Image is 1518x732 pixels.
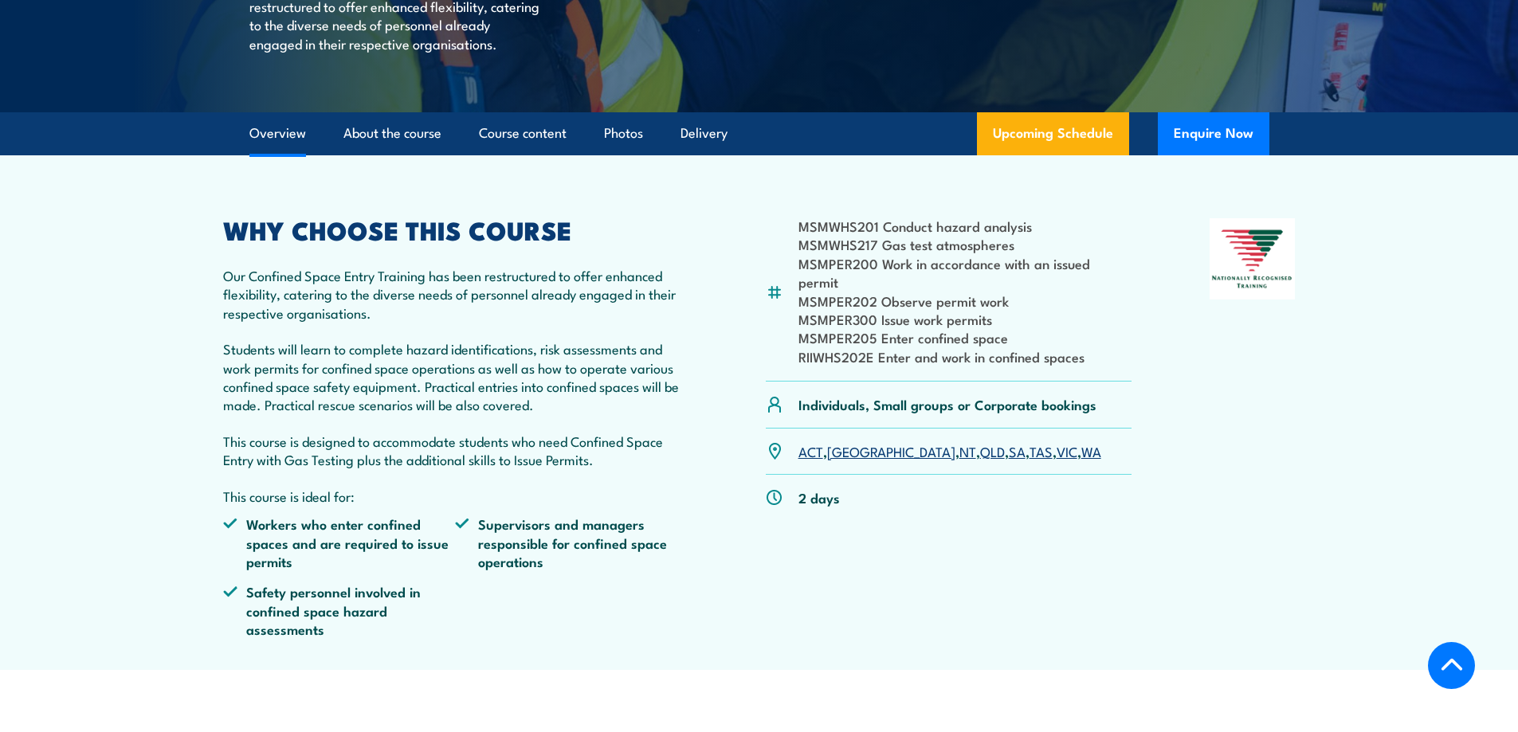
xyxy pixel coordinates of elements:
a: Upcoming Schedule [977,112,1129,155]
a: VIC [1057,441,1077,460]
img: Nationally Recognised Training logo. [1210,218,1296,299]
li: MSMPER202 Observe permit work [798,292,1132,310]
li: MSMWHS201 Conduct hazard analysis [798,217,1132,235]
a: [GEOGRAPHIC_DATA] [827,441,955,460]
a: Photos [604,112,643,155]
li: Supervisors and managers responsible for confined space operations [455,515,688,570]
button: Enquire Now [1158,112,1269,155]
p: This course is designed to accommodate students who need Confined Space Entry with Gas Testing pl... [223,432,688,469]
a: QLD [980,441,1005,460]
a: About the course [343,112,441,155]
a: SA [1009,441,1026,460]
a: Course content [479,112,567,155]
a: NT [959,441,976,460]
p: , , , , , , , [798,442,1101,460]
li: Safety personnel involved in confined space hazard assessments [223,582,456,638]
li: MSMPER205 Enter confined space [798,328,1132,346]
h2: WHY CHOOSE THIS COURSE [223,218,688,241]
p: Our Confined Space Entry Training has been restructured to offer enhanced flexibility, catering t... [223,266,688,322]
li: RIIWHS202E Enter and work in confined spaces [798,347,1132,366]
p: 2 days [798,488,840,507]
p: Students will learn to complete hazard identifications, risk assessments and work permits for con... [223,339,688,414]
a: WA [1081,441,1101,460]
a: TAS [1030,441,1053,460]
p: Individuals, Small groups or Corporate bookings [798,395,1096,413]
a: Overview [249,112,306,155]
a: ACT [798,441,823,460]
li: MSMPER300 Issue work permits [798,310,1132,328]
li: MSMWHS217 Gas test atmospheres [798,235,1132,253]
li: MSMPER200 Work in accordance with an issued permit [798,254,1132,292]
p: This course is ideal for: [223,487,688,505]
a: Delivery [681,112,728,155]
li: Workers who enter confined spaces and are required to issue permits [223,515,456,570]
